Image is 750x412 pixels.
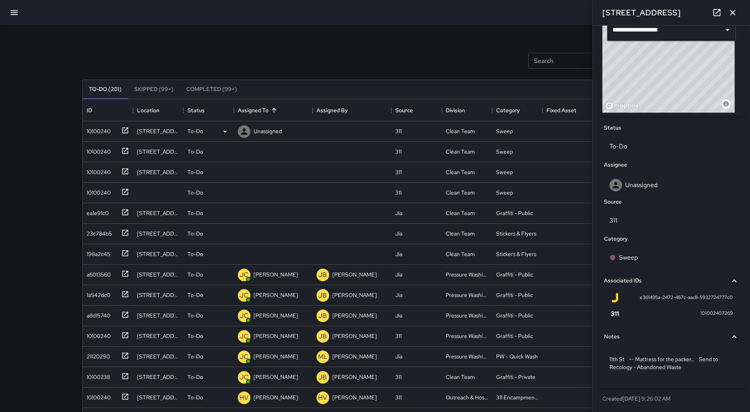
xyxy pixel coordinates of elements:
div: Clean Team [446,168,475,176]
p: Unassigned [254,127,282,135]
div: Fixed Asset [543,99,593,121]
div: Clean Team [446,230,475,238]
div: 10100240 [83,165,111,176]
p: To-Do [187,291,203,299]
div: 311 [395,127,402,135]
div: Assigned By [313,99,391,121]
div: 1513 Mission Street [137,127,180,135]
p: To-Do [187,393,203,401]
p: [PERSON_NAME] [254,332,298,340]
div: 311 [395,393,402,401]
div: Stickers & Flyers [496,230,536,238]
div: 1550 Mission Street [137,148,180,156]
div: Assigned By [317,99,348,121]
div: 311 [395,189,402,197]
p: [PERSON_NAME] [332,291,377,299]
p: JC [240,373,248,382]
div: 66 8th Street [137,209,180,217]
div: 1098a Market Street [137,353,180,360]
div: Jia [395,312,402,319]
div: Clean Team [446,250,475,258]
div: ea1e91c0 [83,206,109,217]
div: 311 [395,373,402,381]
div: Jia [395,230,402,238]
div: 311 [395,332,402,340]
div: Graffiti - Public [496,209,533,217]
div: Jia [395,209,402,217]
div: a6013560 [83,267,111,278]
div: Fixed Asset [546,99,576,121]
div: Jia [395,353,402,360]
div: 311 Encampments [496,393,539,401]
p: JB [319,373,327,382]
div: Pressure Washing [446,291,488,299]
p: JB [319,332,327,341]
div: 25 7th Street [137,250,180,258]
div: Location [137,99,159,121]
p: To-Do [187,230,203,238]
div: Source [391,99,442,121]
div: Clean Team [446,373,475,381]
div: 11 Grove Street [137,271,180,278]
p: [PERSON_NAME] [332,271,377,278]
p: JC [240,311,248,321]
div: Source [395,99,413,121]
div: Graffiti - Private [496,373,535,381]
p: [PERSON_NAME] [254,312,298,319]
div: 1250 Market Street [137,373,180,381]
div: Pressure Washing [446,332,488,340]
p: [PERSON_NAME] [254,353,298,360]
div: PW - Quick Wash [496,353,538,360]
div: Jia [395,291,402,299]
p: To-Do [187,127,203,135]
div: 10100240 [83,186,111,197]
div: ID [87,99,92,121]
p: To-Do [187,373,203,381]
div: Division [442,99,492,121]
p: To-Do [187,250,203,258]
div: 1a542dc0 [83,288,110,299]
p: To-Do [187,271,203,278]
div: Assigned To [238,99,269,121]
div: 10100238 [83,370,110,381]
div: Location [133,99,183,121]
button: Skipped (99+) [128,80,180,99]
div: 160 6th Street [137,332,180,340]
div: Jia [395,250,402,258]
p: To-Do [187,168,203,176]
div: Sweep [496,148,513,156]
div: Outreach & Hospitality [446,393,488,401]
p: To-Do [187,148,203,156]
div: Status [183,99,234,121]
div: a8d15740 [83,308,110,319]
div: Pressure Washing [446,353,488,360]
button: Completed (99+) [180,80,243,99]
div: 21120290 [83,349,110,360]
p: To-Do [187,209,203,217]
p: JC [240,291,248,300]
p: [PERSON_NAME] [332,393,377,401]
p: [PERSON_NAME] [332,312,377,319]
div: Graffiti - Public [496,291,533,299]
p: [PERSON_NAME] [332,332,377,340]
div: Assigned To [234,99,313,121]
p: To-Do [187,353,203,360]
div: 198a2c45 [83,247,110,258]
div: 311 [395,148,402,156]
div: Graffiti - Public [496,312,533,319]
p: JC [240,332,248,341]
div: ID [83,99,133,121]
div: Status [187,99,205,121]
div: 1003 Market Street [137,291,180,299]
div: 1009 Mission Street [137,393,180,401]
div: Graffiti - Public [496,271,533,278]
div: 23c784b5 [83,226,112,238]
p: ML [318,352,328,362]
div: 10100240 [83,145,111,156]
div: Sweep [496,189,513,197]
div: Jia [395,271,402,278]
p: To-Do [187,312,203,319]
div: 10100240 [83,329,111,340]
p: HV [318,393,327,403]
div: 725 Minna Street [137,168,180,176]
